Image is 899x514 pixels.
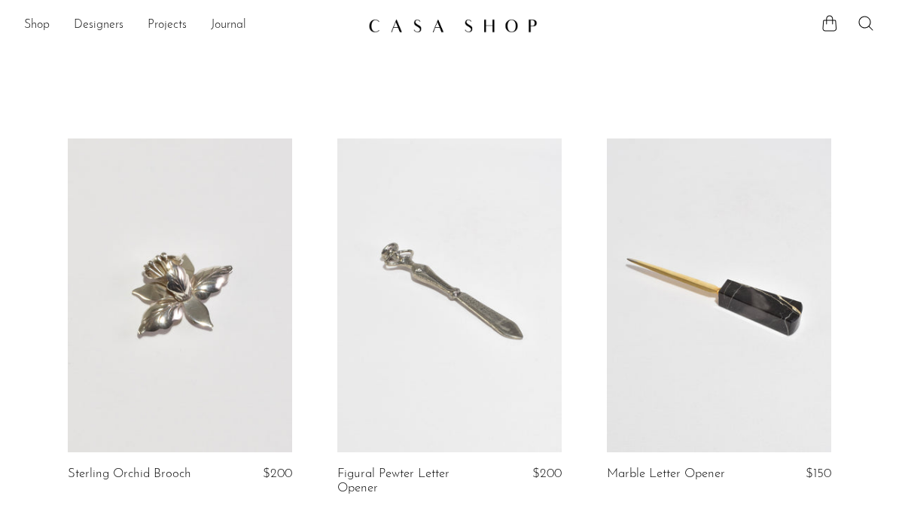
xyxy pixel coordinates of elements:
[24,16,50,35] a: Shop
[148,16,187,35] a: Projects
[74,16,123,35] a: Designers
[211,16,246,35] a: Journal
[263,467,292,480] span: $200
[24,13,356,38] nav: Desktop navigation
[532,467,562,480] span: $200
[24,13,356,38] ul: NEW HEADER MENU
[806,467,831,480] span: $150
[337,467,486,495] a: Figural Pewter Letter Opener
[68,467,191,481] a: Sterling Orchid Brooch
[607,467,725,481] a: Marble Letter Opener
